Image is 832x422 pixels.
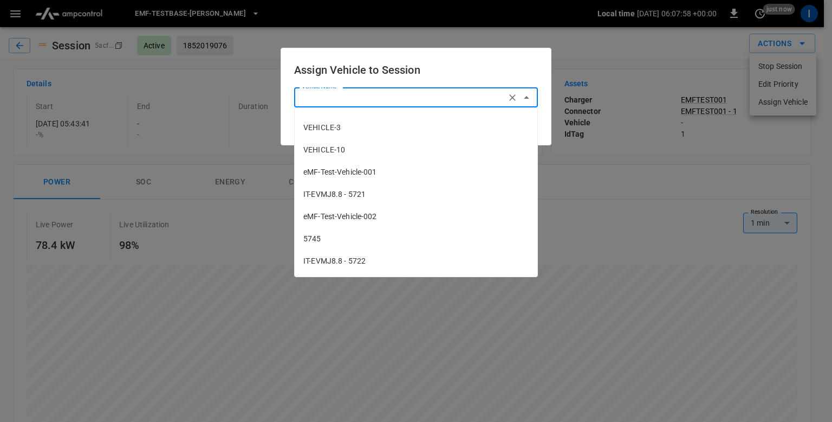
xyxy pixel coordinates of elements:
[303,211,529,222] span: eMF-Test-Vehicle-002
[303,167,529,178] span: eMF-Test-Vehicle-001
[303,122,529,133] span: VEHICLE-3
[303,233,529,245] span: 5745
[294,61,538,79] h6: Assign Vehicle to Session
[303,189,529,200] span: IT-EVMJ8.8 - 5721
[303,144,529,156] span: VEHICLE-10
[519,90,534,105] button: Close
[505,90,520,105] button: Clear
[303,255,529,267] span: IT-EVMJ8.8 - 5722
